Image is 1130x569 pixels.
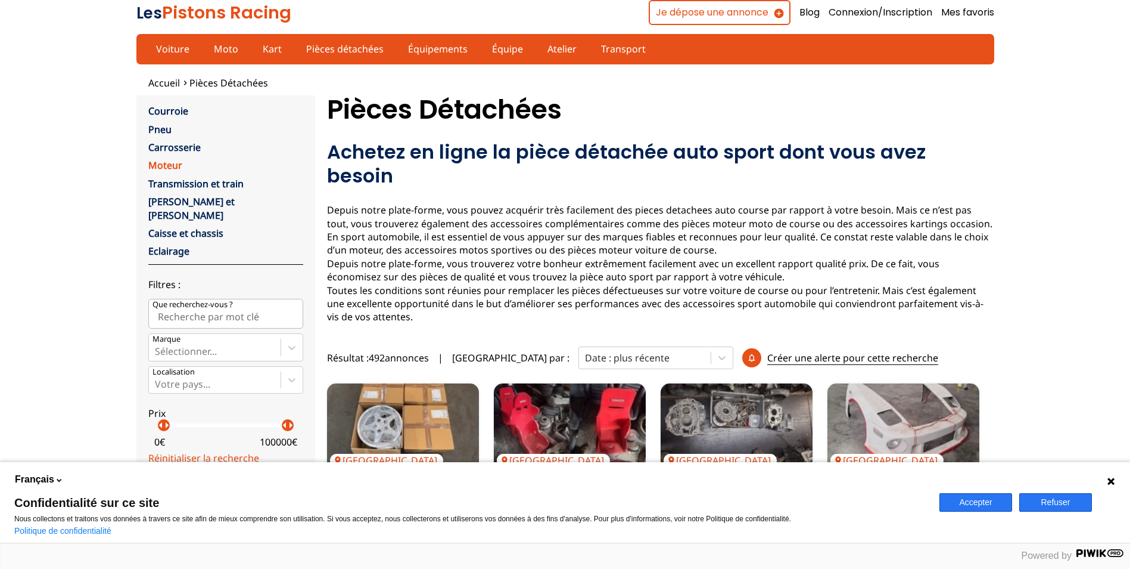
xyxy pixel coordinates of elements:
[148,177,244,190] a: Transmission et train
[148,278,303,291] p: Filtres :
[14,526,111,536] a: Politique de confidentialité
[148,245,189,258] a: Eclairage
[830,454,944,467] p: [GEOGRAPHIC_DATA]
[154,435,165,449] p: 0 €
[494,384,646,473] a: Sièges racing Kirkey – universels[GEOGRAPHIC_DATA]
[15,473,54,486] span: Français
[484,39,531,59] a: Équipe
[941,6,994,19] a: Mes favoris
[148,299,303,329] input: Que recherchez-vous ?
[160,418,174,432] p: arrow_right
[327,140,994,188] h2: Achetez en ligne la pièce détachée auto sport dont vous avez besoin
[148,227,223,240] a: Caisse et chassis
[494,384,646,473] img: Sièges racing Kirkey – universels
[14,497,925,509] span: Confidentialité sur ce site
[148,407,303,420] p: Prix
[152,367,195,378] p: Localisation
[827,384,979,473] img: Face avant monobloc style Porsche® 935
[298,39,391,59] a: Pièces détachées
[664,454,777,467] p: [GEOGRAPHIC_DATA]
[278,418,292,432] p: arrow_left
[14,515,925,523] p: Nous collectons et traitons vos données à travers ce site afin de mieux comprendre son utilisatio...
[148,123,172,136] a: Pneu
[255,39,289,59] a: Kart
[155,346,157,357] input: MarqueSélectionner...
[661,384,813,473] img: Boîte de vitesses Porsche 996 GT3 Cup – avec autobloquant
[1022,551,1072,561] span: Powered by
[330,454,443,467] p: [GEOGRAPHIC_DATA]
[148,141,201,154] a: Carrosserie
[148,104,188,117] a: Courroie
[327,203,994,324] p: Depuis notre plate-forme, vous pouvez acquérir très facilement des pieces detachees auto course p...
[540,39,584,59] a: Atelier
[152,299,233,310] p: Que recherchez-vous ?
[827,384,979,473] a: Face avant monobloc style Porsche® 935[GEOGRAPHIC_DATA]
[155,379,157,389] input: Votre pays...
[136,2,162,24] span: Les
[829,6,932,19] a: Connexion/Inscription
[154,418,168,432] p: arrow_left
[939,493,1012,512] button: Accepter
[206,39,246,59] a: Moto
[148,195,235,221] a: [PERSON_NAME] et [PERSON_NAME]
[136,1,291,24] a: LesPistons Racing
[400,39,475,59] a: Équipements
[327,384,479,473] a: Kit 4 jantes RUF – Porsche® 911[GEOGRAPHIC_DATA]
[189,76,268,89] a: Pièces détachées
[438,351,443,364] span: |
[593,39,653,59] a: Transport
[799,6,820,19] a: Blog
[767,351,938,365] p: Créer une alerte pour cette recherche
[148,159,182,172] a: Moteur
[1019,493,1092,512] button: Refuser
[148,452,259,465] a: Réinitialiser la recherche
[497,454,610,467] p: [GEOGRAPHIC_DATA]
[327,384,479,473] img: Kit 4 jantes RUF – Porsche® 911
[661,384,813,473] a: Boîte de vitesses Porsche 996 GT3 Cup – avec autobloquant[GEOGRAPHIC_DATA]
[152,334,180,345] p: Marque
[327,351,429,364] span: Résultat : 492 annonces
[284,418,298,432] p: arrow_right
[260,435,297,449] p: 100000 €
[148,76,180,89] a: Accueil
[148,39,197,59] a: Voiture
[327,95,994,124] h1: Pièces détachées
[452,351,569,364] p: [GEOGRAPHIC_DATA] par :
